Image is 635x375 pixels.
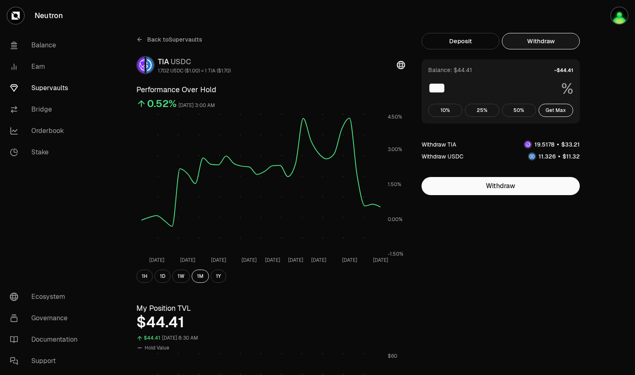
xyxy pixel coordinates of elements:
h3: My Position TVL [136,303,405,314]
a: Bridge [3,99,89,120]
button: Get Max [539,104,573,117]
tspan: 1.50% [388,181,401,188]
tspan: [DATE] [211,257,226,263]
span: Hold Value [145,345,169,351]
div: Withdraw USDC [422,152,464,161]
button: Withdraw [422,177,580,195]
div: [DATE] 8:30 AM [162,333,198,343]
tspan: [DATE] [342,257,357,263]
tspan: [DATE] [180,257,195,263]
div: Withdraw TIA [422,140,456,149]
div: [DATE] 3:00 AM [178,101,215,110]
a: Governance [3,307,89,329]
a: Supervaults [3,77,89,99]
tspan: [DATE] [373,257,388,263]
tspan: 3.00% [388,146,402,153]
a: Support [3,350,89,372]
img: 0xEvilPixie (DROP,Neutron) [611,7,628,24]
span: Back to Supervaults [147,35,202,44]
tspan: 0.00% [388,216,403,223]
button: 10% [428,104,463,117]
tspan: [DATE] [288,257,303,263]
tspan: 4.50% [388,114,402,120]
a: Back toSupervaults [136,33,202,46]
img: USDC Logo [146,57,154,73]
img: TIA Logo [137,57,145,73]
button: 1W [172,270,190,283]
button: 1Y [211,270,226,283]
tspan: [DATE] [241,257,257,263]
button: 1D [155,270,171,283]
a: Documentation [3,329,89,350]
tspan: $60 [388,353,397,359]
button: 50% [502,104,537,117]
div: $44.41 [136,314,405,331]
img: TIA Logo [525,141,531,148]
button: Withdraw [502,33,580,49]
a: Balance [3,35,89,56]
span: USDC [171,57,191,66]
a: Stake [3,142,89,163]
a: Orderbook [3,120,89,142]
h3: Performance Over Hold [136,84,405,95]
div: $44.41 [144,333,160,343]
button: 1M [192,270,209,283]
div: 0.52% [147,97,177,110]
tspan: [DATE] [149,257,164,263]
a: Ecosystem [3,286,89,307]
button: 25% [465,104,499,117]
div: Balance: $44.41 [428,66,472,74]
span: % [561,81,573,97]
button: Deposit [422,33,499,49]
a: Earn [3,56,89,77]
div: TIA [158,56,231,68]
div: 1.702 USDC ($1.00) = 1 TIA ($1.70) [158,68,231,74]
tspan: [DATE] [311,257,326,263]
button: 1H [136,270,153,283]
img: USDC Logo [529,153,535,160]
tspan: [DATE] [265,257,280,263]
tspan: -1.50% [388,251,403,257]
